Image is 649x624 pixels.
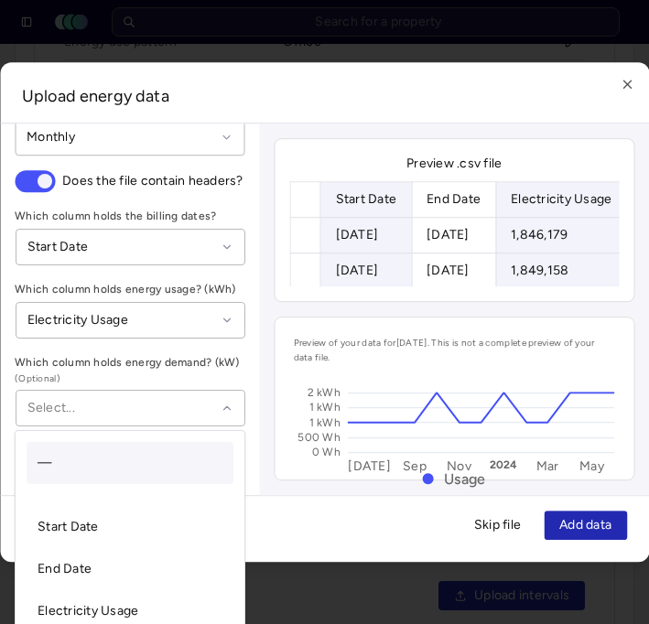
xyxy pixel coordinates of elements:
text: 2024 [490,458,518,471]
span: Does the file contain headers? [62,173,243,188]
text: 500 Wh [297,431,341,444]
button: Close [620,77,634,91]
text: 2 kWh [308,386,341,399]
span: (Optional) [15,371,245,386]
td: End Date [412,182,496,218]
td: Start Date [320,182,412,218]
td: [DATE] [320,253,412,289]
td: 1,846,179 [496,218,627,253]
label: Which column holds energy usage? (kWh) [15,280,245,298]
text: Sep [403,458,427,474]
td: [DATE] [412,253,496,289]
span: Preview of your data for [DATE] . This is not a complete preview of your data file. [294,336,615,365]
div: Preview .csv file [290,154,619,174]
text: 1 kWh [309,401,341,414]
span: Electricity Usage [38,603,138,619]
text: 0 Wh [312,446,341,458]
h2: Upload energy data [22,84,627,108]
label: Which column holds energy demand? (kW) [15,353,245,371]
text: Mar [536,458,559,474]
text: Nov [447,458,472,474]
text: Usage [444,470,485,488]
td: [DATE] [412,218,496,253]
td: [DATE] [320,218,412,253]
span: — [38,455,51,470]
button: Skip file [459,511,536,540]
span: Start Date [38,519,99,534]
label: Which column holds the billing dates? [15,207,245,225]
td: Electricity Usage [496,182,627,218]
span: Add data [559,515,611,535]
button: Add data [544,511,627,540]
span: Skip file [474,515,521,535]
text: [DATE] [348,458,391,474]
span: End Date [38,561,92,576]
text: May [579,458,605,474]
text: 1 kWh [309,416,341,429]
td: 1,849,158 [496,253,627,289]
